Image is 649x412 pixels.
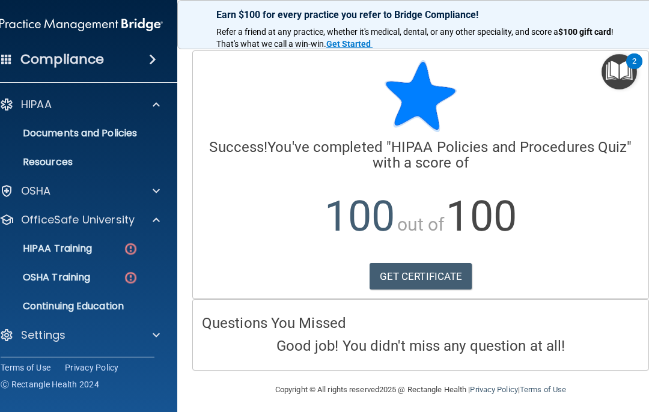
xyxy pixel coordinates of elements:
[1,362,50,374] a: Terms of Use
[202,315,639,331] h4: Questions You Missed
[201,371,640,409] div: Copyright © All rights reserved 2025 @ Rectangle Health | |
[21,213,135,227] p: OfficeSafe University
[632,61,636,77] div: 2
[65,362,119,374] a: Privacy Policy
[324,192,395,241] span: 100
[446,192,516,241] span: 100
[216,9,625,20] p: Earn $100 for every practice you refer to Bridge Compliance!
[397,214,445,235] span: out of
[326,39,373,49] a: Get Started
[602,54,637,89] button: Open Resource Center, 2 new notifications
[123,241,138,256] img: danger-circle.6113f641.png
[326,39,371,49] strong: Get Started
[209,139,267,156] span: Success!
[1,378,99,390] span: Ⓒ Rectangle Health 2024
[20,51,104,68] h4: Compliance
[202,139,639,171] h4: You've completed " " with a score of
[21,184,51,198] p: OSHA
[216,27,558,37] span: Refer a friend at any practice, whether it's medical, dental, or any other speciality, and score a
[558,27,611,37] strong: $100 gift card
[385,60,457,132] img: blue-star-rounded.9d042014.png
[391,139,627,156] span: HIPAA Policies and Procedures Quiz
[123,270,138,285] img: danger-circle.6113f641.png
[520,385,566,394] a: Terms of Use
[21,97,52,112] p: HIPAA
[370,263,472,289] a: GET CERTIFICATE
[21,328,66,342] p: Settings
[216,27,615,49] span: ! That's what we call a win-win.
[470,385,517,394] a: Privacy Policy
[202,338,639,354] h4: Good job! You didn't miss any question at all!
